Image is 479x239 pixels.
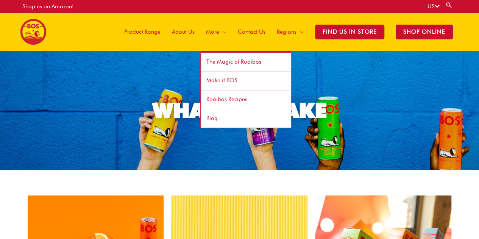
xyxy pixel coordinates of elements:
[277,20,296,43] span: Regions
[166,13,200,51] a: About Us
[309,13,390,51] a: Find Us in Store
[238,20,265,43] span: Contact Us
[172,20,195,43] span: About Us
[201,109,291,128] a: Blog
[201,72,291,91] a: Make it BOS
[124,20,161,43] span: Product Range
[315,25,384,39] span: Find Us in Store
[271,13,309,51] a: Regions
[232,13,271,51] a: Contact Us
[206,20,219,43] span: More
[201,53,291,72] a: The Magic of Rooibos
[206,77,237,84] span: Make it BOS
[206,96,247,103] span: Rooibos Recipes
[201,91,291,109] a: Rooibos Recipes
[113,13,459,51] nav: Site Navigation
[206,58,261,65] span: The Magic of Rooibos
[200,13,232,51] a: More
[20,19,46,45] img: BOS United States
[396,25,453,39] span: SHOP ONLINE
[428,3,440,10] a: US
[119,13,166,51] a: Product Range
[206,115,218,122] span: Blog
[153,100,327,121] div: WHAT WE MAKE
[390,13,459,51] a: SHOP ONLINE
[445,2,453,9] a: Search button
